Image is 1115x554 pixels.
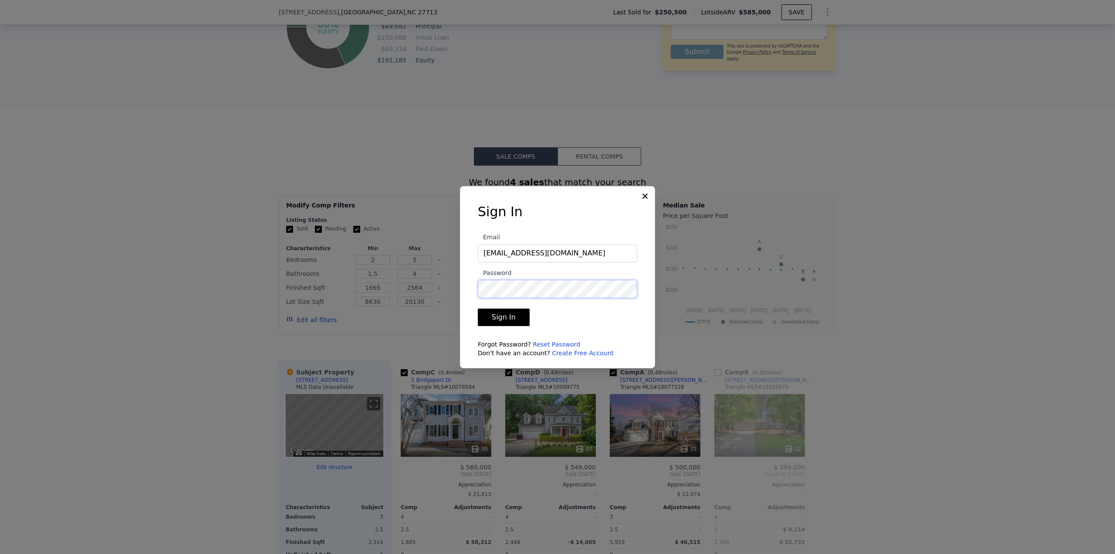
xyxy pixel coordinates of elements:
[478,269,511,276] span: Password
[478,340,637,357] div: Forgot Password? Don't have an account?
[478,234,500,241] span: Email
[478,280,637,298] input: Password
[478,244,637,262] input: Email
[533,341,580,348] a: Reset Password
[552,350,614,357] a: Create Free Account
[478,309,530,326] button: Sign In
[478,204,637,220] h3: Sign In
